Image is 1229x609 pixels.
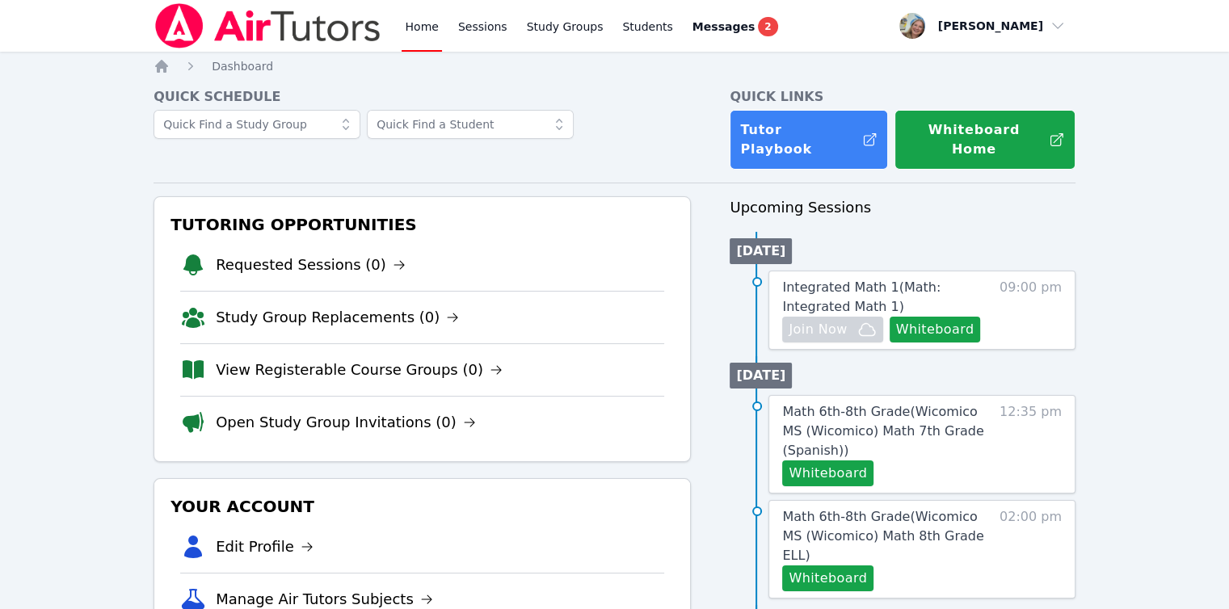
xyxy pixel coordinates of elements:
[154,87,691,107] h4: Quick Schedule
[730,110,888,170] a: Tutor Playbook
[216,359,503,381] a: View Registerable Course Groups (0)
[154,3,382,48] img: Air Tutors
[212,60,273,73] span: Dashboard
[730,238,792,264] li: [DATE]
[730,196,1075,219] h3: Upcoming Sessions
[730,363,792,388] li: [DATE]
[692,19,755,35] span: Messages
[782,509,983,563] span: Math 6th-8th Grade ( Wicomico MS (Wicomico) Math 8th Grade ELL )
[782,565,873,591] button: Whiteboard
[154,58,1075,74] nav: Breadcrumb
[216,306,459,329] a: Study Group Replacements (0)
[782,460,873,486] button: Whiteboard
[1000,507,1062,591] span: 02:00 pm
[212,58,273,74] a: Dashboard
[782,279,941,314] span: Integrated Math 1 ( Math: Integrated Math 1 )
[782,278,991,317] a: Integrated Math 1(Math: Integrated Math 1)
[216,535,314,558] a: Edit Profile
[216,411,476,434] a: Open Study Group Invitations (0)
[894,110,1075,170] button: Whiteboard Home
[782,317,882,342] button: Join Now
[730,87,1075,107] h4: Quick Links
[758,17,777,36] span: 2
[154,110,360,139] input: Quick Find a Study Group
[789,320,847,339] span: Join Now
[1000,402,1062,486] span: 12:35 pm
[782,507,991,565] a: Math 6th-8th Grade(Wicomico MS (Wicomico) Math 8th Grade ELL)
[782,402,991,460] a: Math 6th-8th Grade(Wicomico MS (Wicomico) Math 7th Grade (Spanish))
[890,317,981,342] button: Whiteboard
[167,210,677,239] h3: Tutoring Opportunities
[167,492,677,521] h3: Your Account
[216,254,406,276] a: Requested Sessions (0)
[782,404,983,458] span: Math 6th-8th Grade ( Wicomico MS (Wicomico) Math 7th Grade (Spanish) )
[367,110,574,139] input: Quick Find a Student
[1000,278,1062,342] span: 09:00 pm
